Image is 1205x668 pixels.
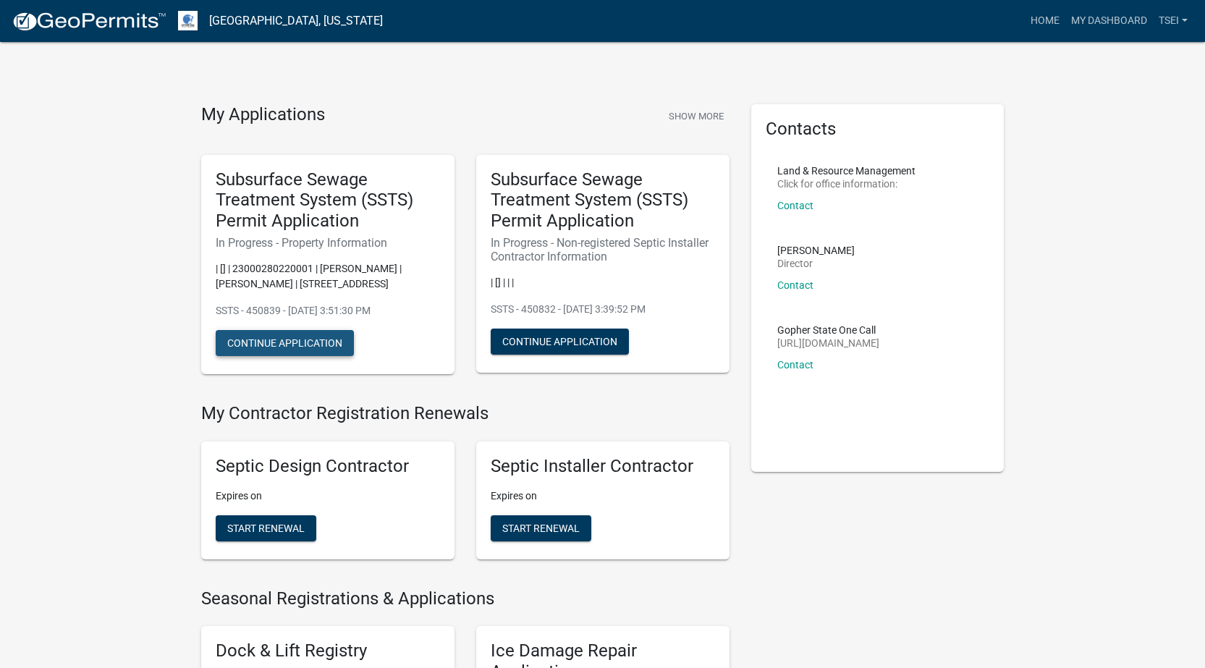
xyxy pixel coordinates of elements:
p: SSTS - 450832 - [DATE] 3:39:52 PM [491,302,715,317]
p: [URL][DOMAIN_NAME] [777,338,879,348]
h5: Septic Installer Contractor [491,456,715,477]
button: Show More [663,104,730,128]
a: My Dashboard [1065,7,1153,35]
p: Expires on [216,489,440,504]
h5: Dock & Lift Registry [216,640,440,661]
a: Contact [777,279,813,291]
h4: My Contractor Registration Renewals [201,403,730,424]
h5: Septic Design Contractor [216,456,440,477]
a: [GEOGRAPHIC_DATA], [US_STATE] [209,9,383,33]
button: Start Renewal [491,515,591,541]
h6: In Progress - Property Information [216,236,440,250]
h4: My Applications [201,104,325,126]
span: Start Renewal [227,522,305,533]
p: Gopher State One Call [777,325,879,335]
p: | [] | 23000280220001 | [PERSON_NAME] | [PERSON_NAME] | [STREET_ADDRESS] [216,261,440,292]
p: Director [777,258,855,269]
h5: Subsurface Sewage Treatment System (SSTS) Permit Application [491,169,715,232]
p: Land & Resource Management [777,166,916,176]
button: Continue Application [216,330,354,356]
a: tsei [1153,7,1193,35]
button: Start Renewal [216,515,316,541]
p: Expires on [491,489,715,504]
p: [PERSON_NAME] [777,245,855,255]
a: Contact [777,200,813,211]
wm-registration-list-section: My Contractor Registration Renewals [201,403,730,571]
p: | [] | | | [491,275,715,290]
p: SSTS - 450839 - [DATE] 3:51:30 PM [216,303,440,318]
h6: In Progress - Non-registered Septic Installer Contractor Information [491,236,715,263]
span: Start Renewal [502,522,580,533]
h5: Subsurface Sewage Treatment System (SSTS) Permit Application [216,169,440,232]
img: Otter Tail County, Minnesota [178,11,198,30]
button: Continue Application [491,329,629,355]
a: Home [1025,7,1065,35]
p: Click for office information: [777,179,916,189]
h4: Seasonal Registrations & Applications [201,588,730,609]
h5: Contacts [766,119,990,140]
a: Contact [777,359,813,371]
